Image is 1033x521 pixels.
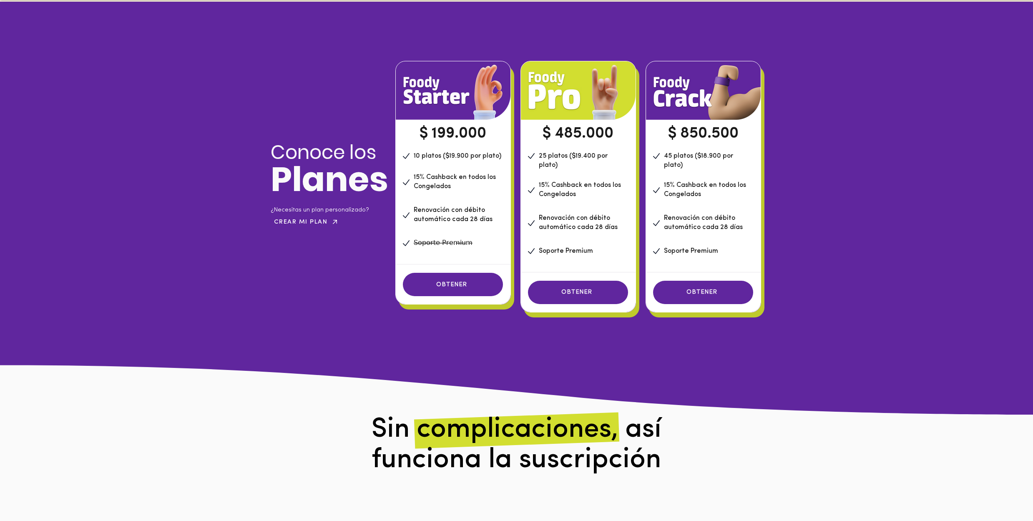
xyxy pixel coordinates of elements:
span: $ 485.000 [542,126,613,141]
a: OBTENER [653,281,753,304]
span: Renovación con débito automático cada 28 días [414,207,493,223]
span: Soporte Premium [664,248,718,254]
span: 15% Cashback en todos los Congelados [664,182,746,198]
span: 15% Cashback en todos los Congelados [539,182,621,198]
img: foody-member-starter-plan.png [646,61,761,120]
span: 15% Cashback en todos los Congelados [414,174,496,190]
span: OBTENER [436,282,467,288]
span: CREAR MI PLAN [274,219,328,225]
span: S̶o̶p̶o̶r̶t̶e̶ ̶P̶r̶e̶m̶i̶u̶m̶ [414,240,473,247]
span: 10 platos ($19.900 por plato) [414,153,501,159]
span: $ 199.000 [419,126,486,141]
span: Renovación con débito automático cada 28 días [539,215,618,231]
iframe: Messagebird Livechat Widget [985,473,1025,513]
span: 45 platos ($18.900 por plato) [664,153,733,169]
img: foody-member-starter-plan.png [521,61,636,120]
a: CREAR MI PLAN [271,217,343,227]
a: OBTENER [403,273,503,296]
span: OBTENER [561,289,593,295]
img: foody-member-starter-plan.png [396,61,510,120]
span: $ 850.500 [668,126,739,141]
span: 25 platos ($19.400 por plato) [539,153,608,169]
span: Sin complicaciones, así funciona la suscripción [372,416,661,474]
span: OBTENER [686,289,718,295]
a: OBTENER [528,281,628,304]
span: Conoce los [271,139,376,166]
span: Soporte Premium [539,248,593,254]
span: ¿Necesitas un plan personalizado? [271,207,369,213]
span: Planes [271,155,388,203]
span: Renovación con débito automático cada 28 días [664,215,743,231]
